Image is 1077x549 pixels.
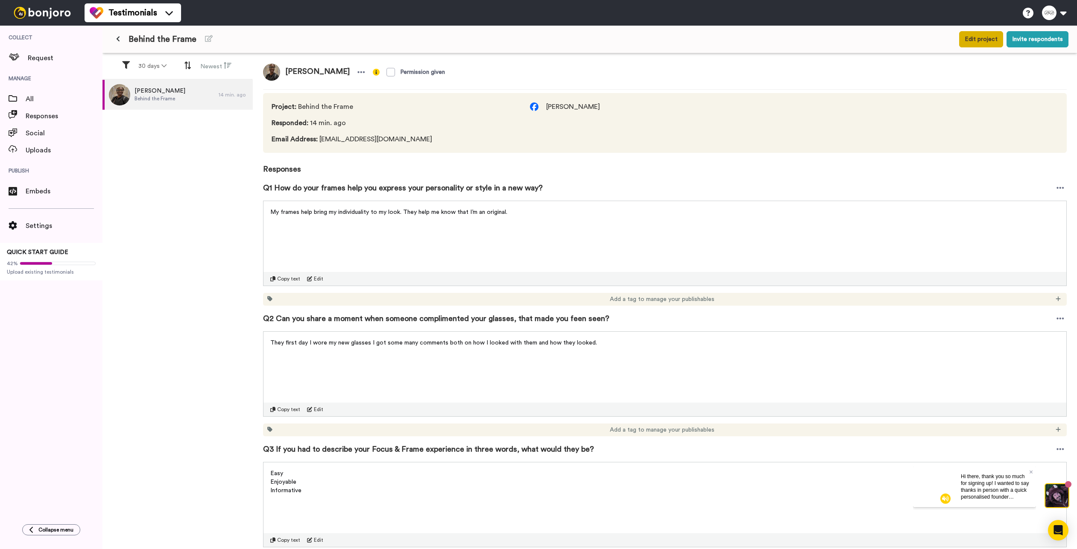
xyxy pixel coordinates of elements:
[135,95,185,102] span: Behind the Frame
[7,269,96,275] span: Upload existing testimonials
[7,260,18,267] span: 42%
[610,295,714,304] span: Add a tag to manage your publishables
[26,186,102,196] span: Embeds
[270,340,597,346] span: They first day I wore my new glasses I got some many comments both on how I looked with them and ...
[270,479,296,485] span: Enjoyable
[263,312,609,324] span: Q2 Can you share a moment when someone complimented your glasses, that made you feen seen?
[263,153,1067,175] span: Responses
[277,275,300,282] span: Copy text
[270,209,507,215] span: My frames help bring my individuality to my look. They help me know that I’m an original.
[135,87,185,95] span: [PERSON_NAME]
[1048,520,1068,540] div: Open Intercom Messenger
[26,111,102,121] span: Responses
[263,443,594,455] span: Q3 If you had to describe your Focus & Frame experience in three words, what would they be?
[314,275,323,282] span: Edit
[133,58,172,74] button: 30 days
[26,145,102,155] span: Uploads
[314,406,323,413] span: Edit
[263,182,543,194] span: Q1 How do your frames help you express your personality or style in a new way?
[272,103,296,110] span: Project :
[102,80,253,110] a: [PERSON_NAME]Behind the Frame14 min. ago
[28,53,102,63] span: Request
[530,102,538,111] img: facebook.svg
[546,102,600,112] span: [PERSON_NAME]
[38,526,73,533] span: Collapse menu
[10,7,74,19] img: bj-logo-header-white.svg
[272,118,513,128] span: 14 min. ago
[400,68,445,76] div: Permission given
[108,7,157,19] span: Testimonials
[26,94,102,104] span: All
[48,7,116,88] span: Hi there, thank you so much for signing up! I wanted to say thanks in person with a quick persona...
[272,134,513,144] span: [EMAIL_ADDRESS][DOMAIN_NAME]
[263,64,280,81] img: 6a0cda6b-3162-4d38-904b-b9263b207e12.jpeg
[26,128,102,138] span: Social
[109,84,130,105] img: 6a0cda6b-3162-4d38-904b-b9263b207e12.jpeg
[90,6,103,20] img: tm-color.svg
[270,488,301,494] span: Informative
[1007,31,1068,47] button: Invite respondents
[26,221,102,231] span: Settings
[272,136,318,143] span: Email Address :
[277,537,300,543] span: Copy text
[195,58,237,74] button: Newest
[277,406,300,413] span: Copy text
[219,91,249,98] div: 14 min. ago
[373,69,380,76] img: info-yellow.svg
[27,27,38,38] img: mute-white.svg
[314,537,323,543] span: Edit
[959,31,1003,47] button: Edit project
[129,33,196,45] span: Behind the Frame
[272,120,308,126] span: Responded :
[22,524,80,535] button: Collapse menu
[270,470,283,476] span: Easy
[1,2,24,25] img: c638375f-eacb-431c-9714-bd8d08f708a7-1584310529.jpg
[7,249,68,255] span: QUICK START GUIDE
[610,426,714,434] span: Add a tag to manage your publishables
[280,64,355,81] span: [PERSON_NAME]
[272,102,513,112] span: Behind the Frame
